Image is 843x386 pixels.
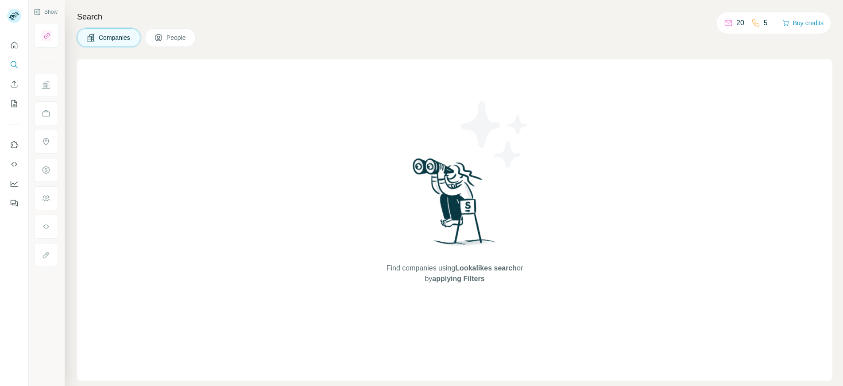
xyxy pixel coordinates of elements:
button: My lists [7,96,21,112]
p: 5 [764,18,768,28]
span: Companies [99,33,131,42]
p: 20 [736,18,744,28]
button: Buy credits [782,17,824,29]
span: Lookalikes search [455,264,517,272]
button: Quick start [7,37,21,53]
span: Find companies using or by [384,263,526,284]
button: Enrich CSV [7,76,21,92]
button: Show [27,5,64,19]
button: Feedback [7,195,21,211]
img: Surfe Illustration - Woman searching with binoculars [409,156,501,255]
h4: Search [77,11,832,23]
span: People [166,33,187,42]
button: Use Surfe on LinkedIn [7,137,21,153]
button: Dashboard [7,176,21,192]
button: Search [7,57,21,73]
img: Surfe Illustration - Stars [455,95,534,174]
button: Use Surfe API [7,156,21,172]
span: applying Filters [432,275,484,282]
